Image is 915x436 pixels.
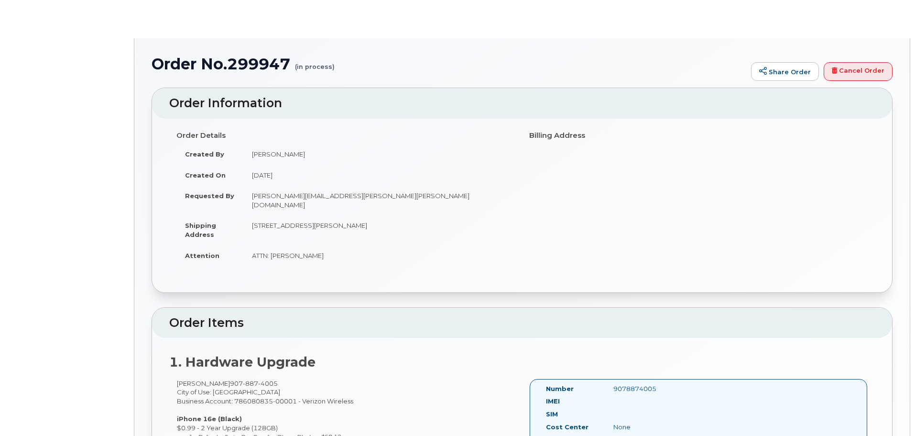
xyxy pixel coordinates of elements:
[606,423,701,432] div: None
[751,62,819,81] a: Share Order
[185,171,226,179] strong: Created On
[177,415,242,423] strong: iPhone 16e (Black)
[243,380,258,387] span: 887
[258,380,278,387] span: 4005
[169,97,875,110] h2: Order Information
[185,150,224,158] strong: Created By
[546,423,588,432] label: Cost Center
[185,222,216,238] strong: Shipping Address
[169,354,316,370] strong: 1. Hardware Upgrade
[824,62,893,81] a: Cancel Order
[230,380,278,387] span: 907
[152,56,746,72] h1: Order No.299947
[243,185,515,215] td: [PERSON_NAME][EMAIL_ADDRESS][PERSON_NAME][PERSON_NAME][DOMAIN_NAME]
[243,165,515,186] td: [DATE]
[606,384,701,393] div: 9078874005
[176,132,515,140] h4: Order Details
[546,410,558,419] label: SIM
[185,252,219,259] strong: Attention
[529,132,868,140] h4: Billing Address
[243,215,515,245] td: [STREET_ADDRESS][PERSON_NAME]
[243,144,515,165] td: [PERSON_NAME]
[169,316,875,330] h2: Order Items
[243,245,515,266] td: ATTN: [PERSON_NAME]
[185,192,234,200] strong: Requested By
[546,384,574,393] label: Number
[546,397,560,406] label: IMEI
[295,56,335,70] small: (in process)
